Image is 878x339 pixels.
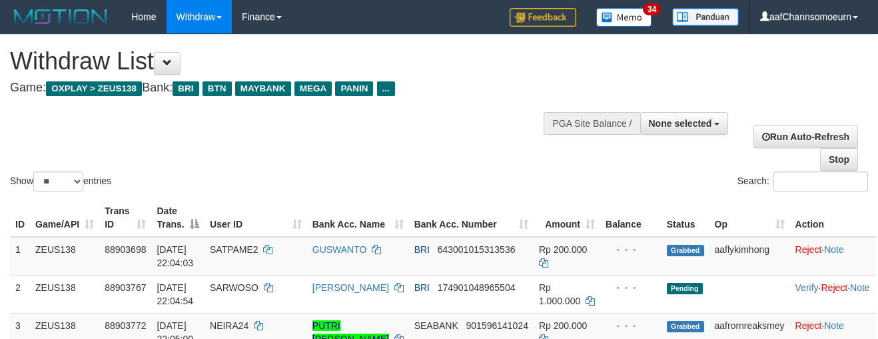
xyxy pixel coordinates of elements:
td: ZEUS138 [30,275,99,313]
span: Copy 643001015313536 to clipboard [438,244,516,255]
span: [DATE] 22:04:54 [157,282,193,306]
span: BTN [203,81,232,96]
span: SEABANK [414,320,458,331]
th: Status [661,199,709,237]
span: OXPLAY > ZEUS138 [46,81,142,96]
span: Rp 1.000.000 [539,282,580,306]
span: None selected [649,118,712,129]
div: - - - [606,243,656,256]
td: 1 [10,237,30,276]
a: [PERSON_NAME] [312,282,389,293]
td: aaflykimhong [709,237,790,276]
a: Note [824,244,844,255]
span: 88903772 [105,320,146,331]
span: BRI [173,81,199,96]
span: Grabbed [667,321,704,332]
h1: Withdraw List [10,48,572,75]
div: - - - [606,281,656,294]
img: MOTION_logo.png [10,7,111,27]
span: MAYBANK [235,81,291,96]
div: - - - [606,319,656,332]
th: User ID: activate to sort column ascending [205,199,307,237]
span: 88903698 [105,244,146,255]
a: GUSWANTO [312,244,367,255]
td: · [790,237,876,276]
span: NEIRA24 [210,320,248,331]
img: panduan.png [672,8,739,26]
span: SATPAME2 [210,244,258,255]
img: Feedback.jpg [510,8,576,27]
span: 88903767 [105,282,146,293]
td: ZEUS138 [30,237,99,276]
th: Action [790,199,876,237]
th: Bank Acc. Number: activate to sort column ascending [409,199,534,237]
span: BRI [414,244,430,255]
span: Rp 200.000 [539,320,587,331]
span: MEGA [294,81,332,96]
span: SARWOSO [210,282,258,293]
a: Note [850,282,870,293]
a: Run Auto-Refresh [753,125,858,148]
th: Op: activate to sort column ascending [709,199,790,237]
a: Verify [795,282,819,293]
span: Copy 174901048965504 to clipboard [438,282,516,293]
label: Search: [737,172,868,192]
div: PGA Site Balance / [544,112,640,135]
h4: Game: Bank: [10,81,572,95]
input: Search: [773,172,868,192]
th: Trans ID: activate to sort column ascending [99,199,151,237]
span: [DATE] 22:04:03 [157,244,193,268]
th: Bank Acc. Name: activate to sort column ascending [307,199,409,237]
span: Pending [667,283,703,294]
span: BRI [414,282,430,293]
th: ID [10,199,30,237]
td: 2 [10,275,30,313]
a: Stop [820,148,858,171]
a: Reject [821,282,848,293]
span: Grabbed [667,245,704,256]
img: Button%20Memo.svg [596,8,652,27]
th: Amount: activate to sort column ascending [534,199,600,237]
select: Showentries [33,172,83,192]
span: 34 [643,3,661,15]
label: Show entries [10,172,111,192]
span: Rp 200.000 [539,244,587,255]
th: Game/API: activate to sort column ascending [30,199,99,237]
a: Note [824,320,844,331]
th: Balance [600,199,661,237]
a: Reject [795,320,822,331]
button: None selected [640,112,729,135]
th: Date Trans.: activate to sort column descending [151,199,205,237]
a: Reject [795,244,822,255]
span: Copy 901596141024 to clipboard [466,320,528,331]
span: ... [377,81,395,96]
td: · · [790,275,876,313]
span: PANIN [335,81,373,96]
